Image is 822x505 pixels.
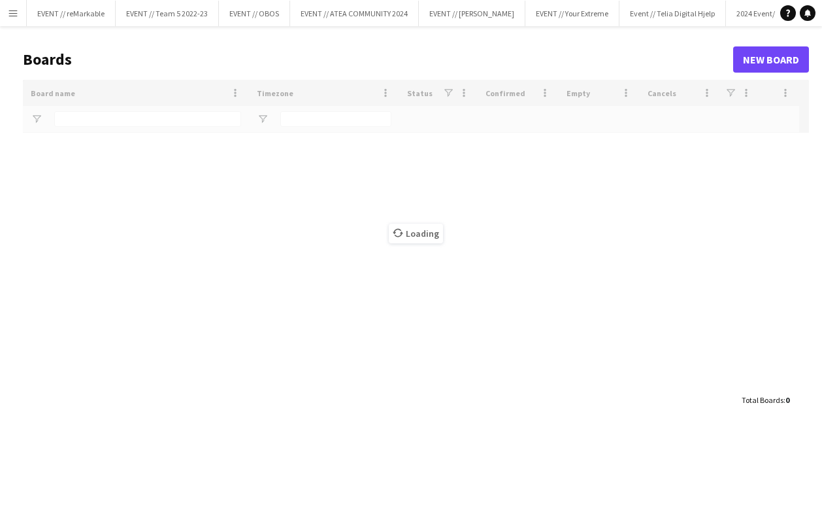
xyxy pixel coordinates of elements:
[219,1,290,26] button: EVENT // OBOS
[116,1,219,26] button: EVENT // Team 5 2022-23
[290,1,419,26] button: EVENT // ATEA COMMUNITY 2024
[742,395,783,405] span: Total Boards
[419,1,525,26] button: EVENT // [PERSON_NAME]
[726,1,814,26] button: 2024 Event//Team 5
[742,387,789,413] div: :
[619,1,726,26] button: Event // Telia Digital Hjelp
[389,224,443,243] span: Loading
[23,50,733,69] h1: Boards
[525,1,619,26] button: EVENT // Your Extreme
[733,46,809,73] a: New Board
[27,1,116,26] button: EVENT // reMarkable
[785,395,789,405] span: 0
